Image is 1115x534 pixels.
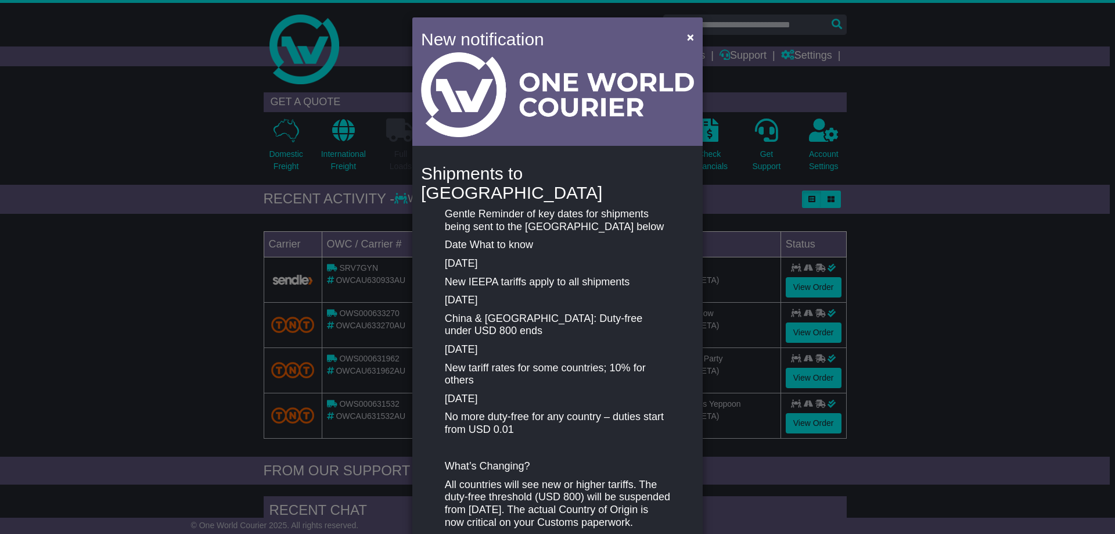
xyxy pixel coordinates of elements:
[687,30,694,44] span: ×
[681,25,700,49] button: Close
[421,52,694,137] img: Light
[421,164,694,202] h4: Shipments to [GEOGRAPHIC_DATA]
[445,479,670,529] p: All countries will see new or higher tariffs. The duty-free threshold (USD 800) will be suspended...
[445,393,670,406] p: [DATE]
[445,343,670,356] p: [DATE]
[445,276,670,289] p: New IEEPA tariffs apply to all shipments
[445,239,670,252] p: Date What to know
[421,26,670,52] h4: New notification
[445,208,670,233] p: Gentle Reminder of key dates for shipments being sent to the [GEOGRAPHIC_DATA] below
[445,257,670,270] p: [DATE]
[445,313,670,338] p: China & [GEOGRAPHIC_DATA]: Duty-free under USD 800 ends
[445,411,670,436] p: No more duty-free for any country – duties start from USD 0.01
[445,294,670,307] p: [DATE]
[445,362,670,387] p: New tariff rates for some countries; 10% for others
[445,460,670,473] p: What’s Changing?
